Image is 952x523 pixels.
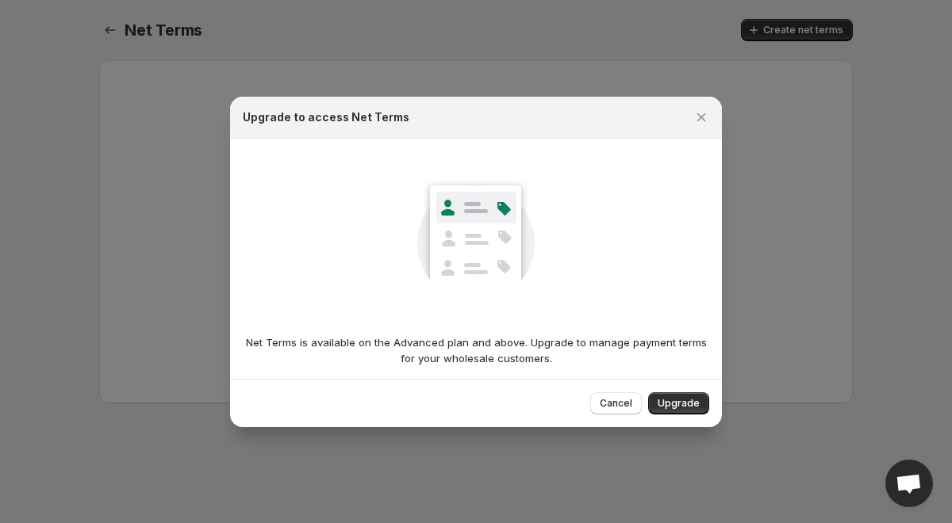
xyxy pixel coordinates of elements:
[243,334,709,366] p: Net Terms is available on the Advanced plan and above. Upgrade to manage payment terms for your w...
[590,392,642,414] button: Cancel
[658,397,700,410] span: Upgrade
[600,397,632,410] span: Cancel
[243,109,409,125] h2: Upgrade to access Net Terms
[885,460,933,507] a: Open chat
[648,392,709,414] button: Upgrade
[690,106,712,128] button: Close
